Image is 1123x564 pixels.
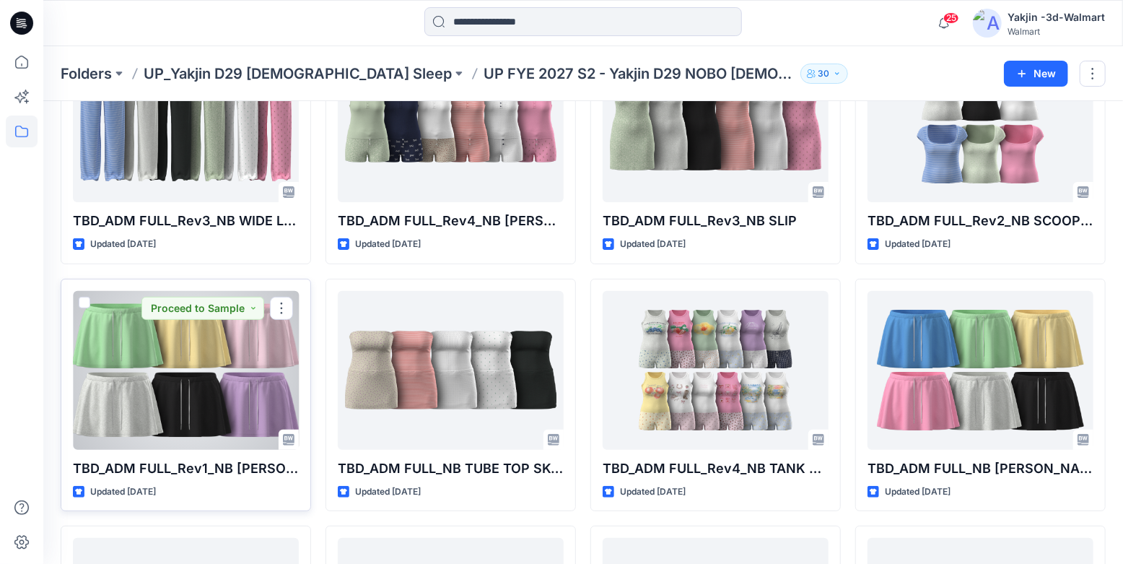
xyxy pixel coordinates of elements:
[73,459,299,479] p: TBD_ADM FULL_Rev1_NB [PERSON_NAME] OPT1
[61,64,112,84] a: Folders
[338,459,564,479] p: TBD_ADM FULL_NB TUBE TOP SKORT SET
[603,291,829,450] a: TBD_ADM FULL_Rev4_NB TANK AND BOXER SET
[973,9,1002,38] img: avatar
[1008,9,1105,26] div: Yakjin -3d-Walmart
[1004,61,1068,87] button: New
[868,211,1093,231] p: TBD_ADM FULL_Rev2_NB SCOOP NECK TEE
[90,485,156,500] p: Updated [DATE]
[355,485,421,500] p: Updated [DATE]
[484,64,795,84] p: UP FYE 2027 S2 - Yakjin D29 NOBO [DEMOGRAPHIC_DATA] Sleepwear
[338,211,564,231] p: TBD_ADM FULL_Rev4_NB [PERSON_NAME] SET
[868,291,1093,450] a: TBD_ADM FULL_NB TERRY SKORT OPT2
[144,64,452,84] a: UP_Yakjin D29 [DEMOGRAPHIC_DATA] Sleep
[603,459,829,479] p: TBD_ADM FULL_Rev4_NB TANK AND BOXER SET
[73,43,299,202] a: TBD_ADM FULL_Rev3_NB WIDE LEG PANT
[90,237,156,252] p: Updated [DATE]
[355,237,421,252] p: Updated [DATE]
[620,485,686,500] p: Updated [DATE]
[73,291,299,450] a: TBD_ADM FULL_Rev1_NB TERRY SKORT OPT1
[603,43,829,202] a: TBD_ADM FULL_Rev3_NB SLIP
[338,43,564,202] a: TBD_ADM FULL_Rev4_NB CAMI BOXER SET
[885,485,951,500] p: Updated [DATE]
[620,237,686,252] p: Updated [DATE]
[868,459,1093,479] p: TBD_ADM FULL_NB [PERSON_NAME] OPT2
[868,43,1093,202] a: TBD_ADM FULL_Rev2_NB SCOOP NECK TEE
[885,237,951,252] p: Updated [DATE]
[943,12,959,24] span: 25
[603,211,829,231] p: TBD_ADM FULL_Rev3_NB SLIP
[1008,26,1105,37] div: Walmart
[818,66,830,82] p: 30
[338,291,564,450] a: TBD_ADM FULL_NB TUBE TOP SKORT SET
[73,211,299,231] p: TBD_ADM FULL_Rev3_NB WIDE LEG PANT
[800,64,848,84] button: 30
